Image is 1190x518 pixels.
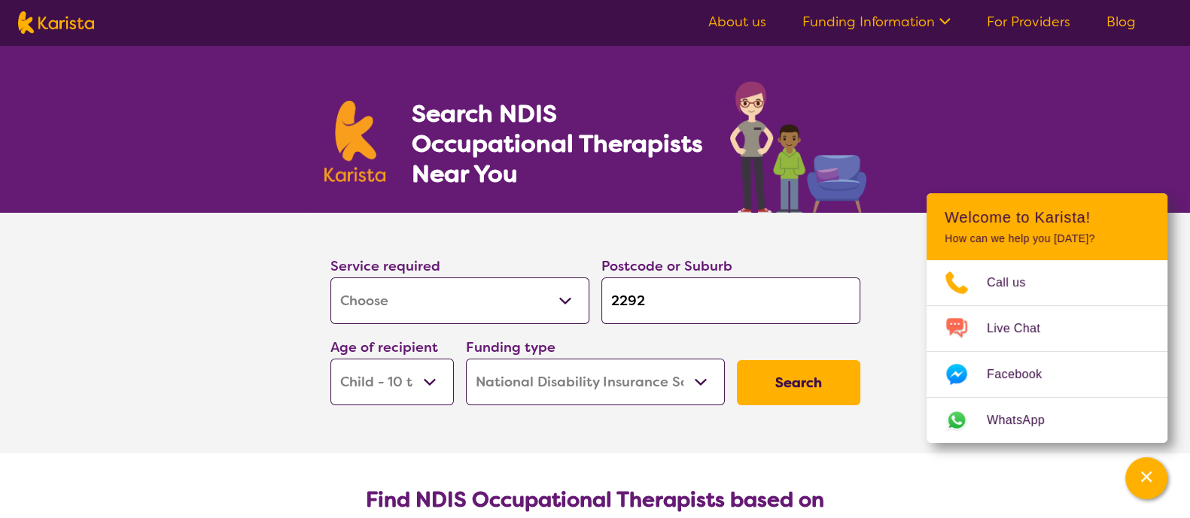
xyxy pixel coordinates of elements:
a: About us [708,13,766,31]
label: Age of recipient [330,338,438,356]
a: Web link opens in a new tab. [927,398,1167,443]
div: Channel Menu [927,193,1167,443]
span: Call us [987,271,1044,294]
img: Karista logo [18,11,94,34]
img: Karista logo [324,101,386,182]
button: Search [737,360,860,405]
h2: Welcome to Karista! [945,208,1149,226]
span: Live Chat [987,317,1058,340]
a: For Providers [987,13,1070,31]
label: Postcode or Suburb [601,257,732,275]
span: WhatsApp [987,409,1063,432]
img: occupational-therapy [730,81,866,213]
a: Blog [1106,13,1136,31]
p: How can we help you [DATE]? [945,232,1149,245]
ul: Choose channel [927,260,1167,443]
h1: Search NDIS Occupational Therapists Near You [411,98,704,189]
a: Funding Information [802,13,951,31]
span: Facebook [987,363,1060,386]
label: Funding type [466,338,555,356]
label: Service required [330,257,440,275]
input: Type [601,277,860,324]
button: Channel Menu [1125,457,1167,499]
